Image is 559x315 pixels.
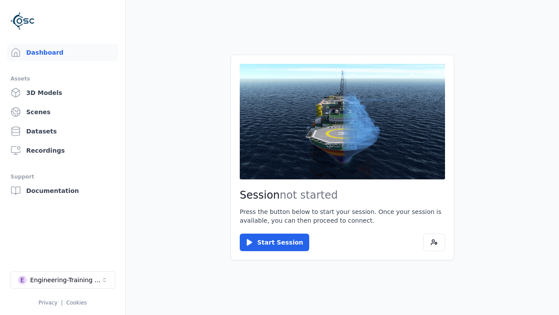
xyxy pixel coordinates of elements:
a: 3D Models [7,84,118,101]
div: Engineering-Training (SSO Staging) [30,276,101,284]
a: Privacy [38,300,57,306]
button: Start Session [240,234,309,251]
a: Dashboard [7,44,118,61]
a: Recordings [7,142,118,159]
button: Select a workspace [10,271,115,289]
p: Press the button below to start your session. Once your session is available, you can then procee... [240,207,445,225]
a: Datasets [7,122,118,140]
a: Documentation [7,182,118,199]
div: Support [10,171,115,182]
div: Assets [10,73,115,84]
h2: Session [240,188,445,202]
a: Scenes [7,103,118,121]
a: Cookies [66,300,87,306]
span: not started [280,189,338,201]
div: E [18,276,27,284]
span: | [61,300,63,306]
img: Logo [10,9,35,33]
